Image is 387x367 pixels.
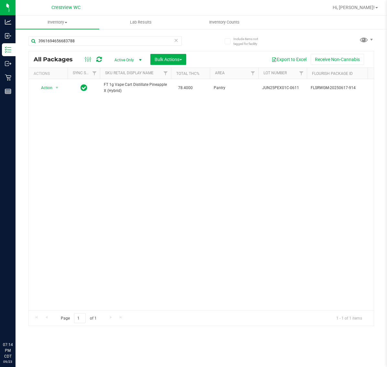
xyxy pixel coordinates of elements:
[99,15,183,29] a: Lab Results
[105,71,154,75] a: SKU Retail Display Name
[175,83,196,93] span: 78.4000
[215,71,225,75] a: Area
[200,19,248,25] span: Inventory Counts
[81,83,87,92] span: In Sync
[311,54,364,65] button: Receive Non-Cannabis
[74,313,86,323] input: 1
[263,71,287,75] a: Lot Number
[51,5,81,10] span: Crestview WC
[333,5,375,10] span: Hi, [PERSON_NAME]!
[312,71,353,76] a: Flourish Package ID
[5,19,11,25] inline-svg: Analytics
[248,68,258,79] a: Filter
[5,46,11,53] inline-svg: Inventory
[6,315,26,335] iframe: Resource center
[121,19,160,25] span: Lab Results
[35,83,53,92] span: Action
[104,82,167,94] span: FT 1g Vape Cart Distillate Pineapple X (Hybrid)
[5,74,11,81] inline-svg: Retail
[331,313,367,323] span: 1 - 1 of 1 items
[34,56,79,63] span: All Packages
[55,313,102,323] span: Page of 1
[233,36,266,46] span: Include items not tagged for facility
[150,54,186,65] button: Bulk Actions
[28,36,182,46] input: Search Package ID, Item Name, SKU, Lot or Part Number...
[176,71,199,76] a: Total THC%
[53,83,61,92] span: select
[3,342,13,359] p: 07:14 PM CDT
[73,71,98,75] a: Sync Status
[34,71,65,76] div: Actions
[5,33,11,39] inline-svg: Inbound
[267,54,311,65] button: Export to Excel
[174,36,178,45] span: Clear
[5,60,11,67] inline-svg: Outbound
[89,68,100,79] a: Filter
[214,85,254,91] span: Pantry
[16,19,99,25] span: Inventory
[3,359,13,364] p: 09/23
[183,15,266,29] a: Inventory Counts
[16,15,99,29] a: Inventory
[160,68,171,79] a: Filter
[262,85,303,91] span: JUN25PEX01C-0611
[5,88,11,95] inline-svg: Reports
[296,68,307,79] a: Filter
[311,85,374,91] span: FLSRWGM-20250617-914
[155,57,182,62] span: Bulk Actions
